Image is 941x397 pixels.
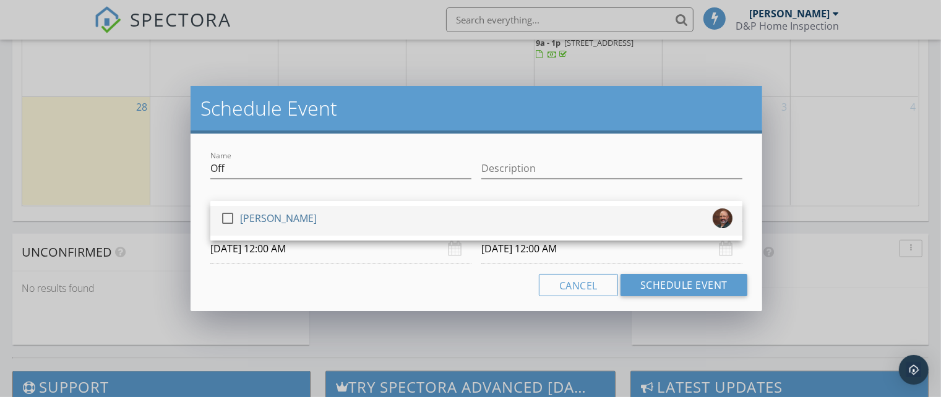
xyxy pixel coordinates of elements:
[713,208,733,228] img: 265a4108a.jpg
[621,274,747,296] button: Schedule Event
[200,96,752,121] h2: Schedule Event
[481,234,742,264] input: Select date
[899,355,929,385] div: Open Intercom Messenger
[210,234,471,264] input: Select date
[539,274,618,296] button: Cancel
[240,208,317,228] div: [PERSON_NAME]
